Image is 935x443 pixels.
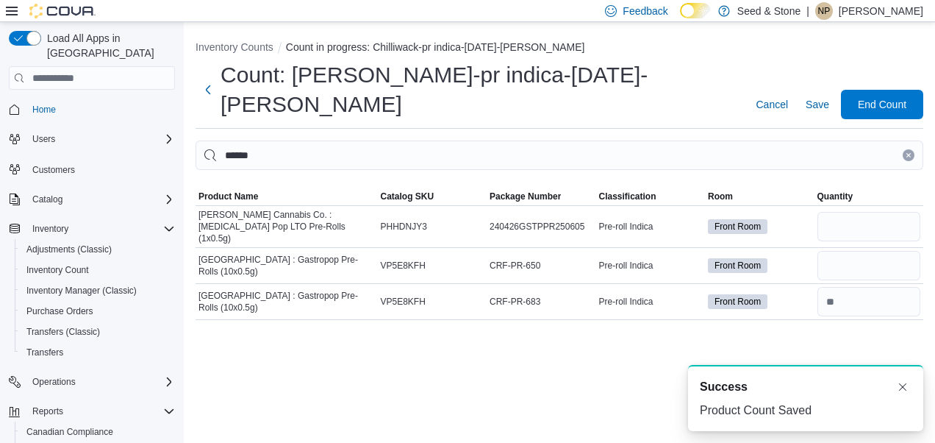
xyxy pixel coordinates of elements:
[381,260,426,272] span: VP5E8KFH
[378,188,487,205] button: Catalog SKU
[26,191,68,208] button: Catalog
[26,326,100,338] span: Transfers (Classic)
[26,373,82,391] button: Operations
[490,191,561,202] span: Package Number
[26,130,61,148] button: Users
[198,254,375,277] span: [GEOGRAPHIC_DATA] : Gastropop Pre-Rolls (10x0.5g)
[841,90,923,119] button: End Count
[700,378,748,396] span: Success
[26,426,113,438] span: Canadian Compliance
[15,280,181,301] button: Inventory Manager (Classic)
[708,219,767,234] span: Front Room
[714,259,761,272] span: Front Room
[3,158,181,180] button: Customers
[894,378,911,396] button: Dismiss toast
[26,220,175,238] span: Inventory
[26,305,93,317] span: Purchase Orders
[196,75,221,104] button: Next
[680,3,711,18] input: Dark Mode
[818,2,831,20] span: NP
[596,188,706,205] button: Classification
[21,344,69,361] a: Transfers
[198,290,375,313] span: [GEOGRAPHIC_DATA] : Gastropop Pre-Rolls (10x0.5g)
[756,97,788,112] span: Cancel
[286,41,585,53] button: Count in progress: Chilliwack-pr indica-[DATE]-[PERSON_NAME]
[21,323,175,341] span: Transfers (Classic)
[817,191,853,202] span: Quantity
[714,295,761,308] span: Front Room
[21,261,175,279] span: Inventory Count
[21,302,99,320] a: Purchase Orders
[26,403,175,420] span: Reports
[3,401,181,422] button: Reports
[903,149,914,161] button: Clear input
[32,133,55,145] span: Users
[21,282,175,300] span: Inventory Manager (Classic)
[21,302,175,320] span: Purchase Orders
[32,104,56,116] span: Home
[487,218,596,235] div: 240426GSTPPR250605
[26,373,175,391] span: Operations
[198,191,258,202] span: Product Name
[487,257,596,274] div: CRF-PR-650
[26,130,175,148] span: Users
[26,264,89,276] span: Inventory Count
[599,296,653,308] span: Pre-roll Indica
[680,18,681,19] span: Dark Mode
[15,260,181,280] button: Inventory Count
[3,99,181,120] button: Home
[3,219,181,239] button: Inventory
[196,41,273,53] button: Inventory Counts
[21,423,175,441] span: Canadian Compliance
[839,2,923,20] p: [PERSON_NAME]
[26,160,175,178] span: Customers
[26,244,112,255] span: Adjustments (Classic)
[714,220,761,233] span: Front Room
[196,188,378,205] button: Product Name
[737,2,800,20] p: Seed & Stone
[198,209,375,244] span: [PERSON_NAME] Cannabis Co. : [MEDICAL_DATA] Pop LTO Pre-Rolls (1x0.5g)
[708,191,733,202] span: Room
[15,322,181,342] button: Transfers (Classic)
[15,239,181,260] button: Adjustments (Classic)
[800,90,835,119] button: Save
[3,372,181,392] button: Operations
[806,2,809,20] p: |
[196,141,923,170] input: This is a search bar. After typing your query, hit enter to filter the results lower in the page.
[15,422,181,442] button: Canadian Compliance
[599,221,653,233] span: Pre-roll Indica
[700,378,911,396] div: Notification
[487,293,596,311] div: CRF-PR-683
[29,4,96,18] img: Cova
[15,301,181,322] button: Purchase Orders
[858,97,906,112] span: End Count
[700,402,911,419] div: Product Count Saved
[26,100,175,118] span: Home
[32,405,63,417] span: Reports
[487,188,596,205] button: Package Number
[21,282,143,300] a: Inventory Manager (Classic)
[814,188,924,205] button: Quantity
[15,342,181,363] button: Transfers
[26,220,74,238] button: Inventory
[26,347,63,358] span: Transfers
[32,223,68,235] span: Inventory
[750,90,794,119] button: Cancel
[815,2,833,20] div: Natalyn Parsons
[26,403,69,420] button: Reports
[21,261,95,279] a: Inventory Count
[221,60,738,119] h1: Count: [PERSON_NAME]-pr indica-[DATE]-[PERSON_NAME]
[806,97,829,112] span: Save
[32,194,62,205] span: Catalog
[41,31,175,60] span: Load All Apps in [GEOGRAPHIC_DATA]
[26,161,81,179] a: Customers
[196,40,923,57] nav: An example of EuiBreadcrumbs
[26,191,175,208] span: Catalog
[21,423,119,441] a: Canadian Compliance
[708,294,767,309] span: Front Room
[599,191,656,202] span: Classification
[21,241,118,258] a: Adjustments (Classic)
[381,191,434,202] span: Catalog SKU
[599,260,653,272] span: Pre-roll Indica
[21,344,175,361] span: Transfers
